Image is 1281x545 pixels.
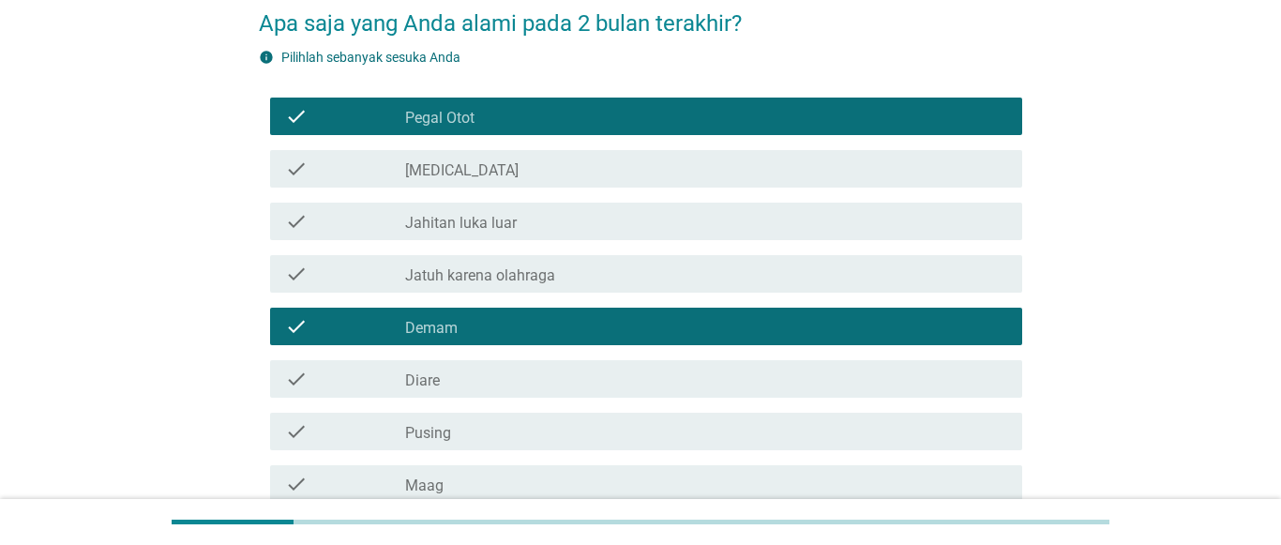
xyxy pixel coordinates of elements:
i: check [285,158,308,180]
i: info [259,50,274,65]
label: Pilihlah sebanyak sesuka Anda [281,50,460,65]
i: check [285,263,308,285]
label: Jahitan luka luar [405,214,517,233]
i: check [285,420,308,443]
i: check [285,315,308,338]
i: check [285,105,308,128]
i: check [285,473,308,495]
label: [MEDICAL_DATA] [405,161,519,180]
label: Maag [405,477,444,495]
i: check [285,210,308,233]
label: Diare [405,371,440,390]
label: Pusing [405,424,451,443]
i: check [285,368,308,390]
label: Demam [405,319,458,338]
label: Pegal Otot [405,109,475,128]
label: Jatuh karena olahraga [405,266,555,285]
